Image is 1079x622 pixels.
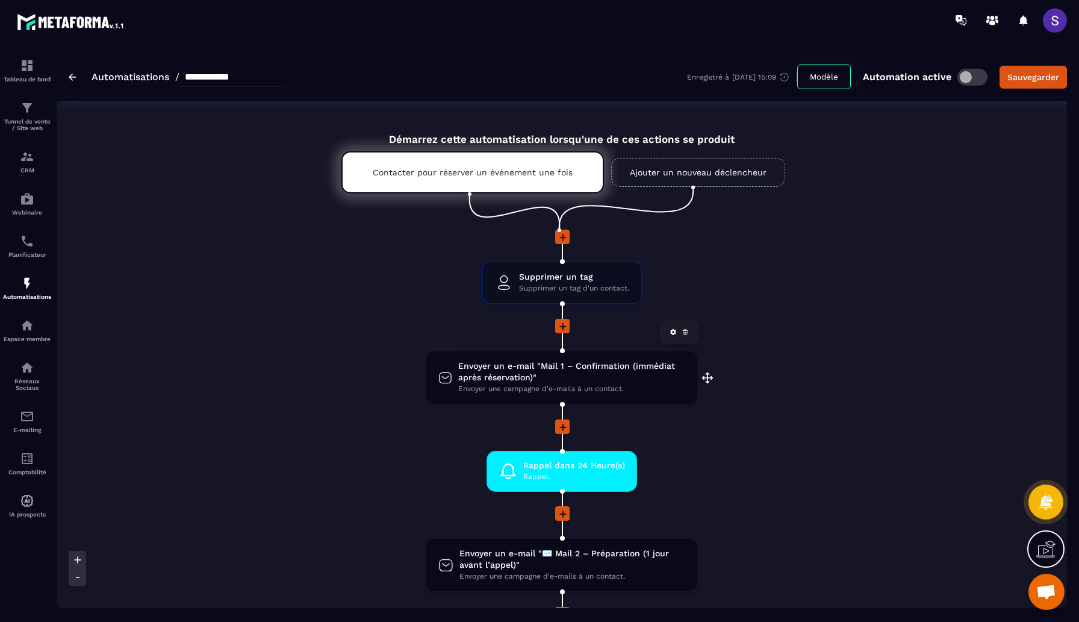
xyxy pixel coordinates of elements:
[175,71,179,83] span: /
[373,168,573,177] p: Contacter pour réserver un événement une fois
[17,11,125,33] img: logo
[3,378,51,391] p: Réseaux Sociaux
[519,283,629,294] span: Supprimer un tag d'un contact.
[20,494,34,508] img: automations
[20,101,34,115] img: formation
[3,351,51,400] a: social-networksocial-networkRéseaux Sociaux
[3,511,51,518] p: IA prospects
[732,73,776,81] p: [DATE] 15:09
[1000,66,1067,89] button: Sauvegarder
[92,71,169,83] a: Automatisations
[3,400,51,442] a: emailemailE-mailing
[3,267,51,309] a: automationsautomationsAutomatisations
[20,234,34,248] img: scheduler
[458,383,685,395] span: Envoyer une campagne d'e-mails à un contact.
[3,294,51,300] p: Automatisations
[3,225,51,267] a: schedulerschedulerPlanificateur
[3,92,51,140] a: formationformationTunnel de vente / Site web
[311,119,813,145] div: Démarrez cette automatisation lorsqu'une de ces actions se produit
[3,183,51,225] a: automationsautomationsWebinaire
[3,427,51,433] p: E-mailing
[611,158,785,187] a: Ajouter un nouveau déclencheur
[523,460,625,471] span: Rappel dans 24 Heure(s)
[3,469,51,476] p: Comptabilité
[69,74,76,81] img: arrow
[20,318,34,333] img: automations
[459,571,685,582] span: Envoyer une campagne d'e-mails à un contact.
[3,118,51,131] p: Tunnel de vente / Site web
[458,360,685,383] span: Envoyer un e-mail "Mail 1 – Confirmation (immédiat après réservation)"
[3,76,51,83] p: Tableau de bord
[20,451,34,466] img: accountant
[3,251,51,258] p: Planificateur
[687,72,797,83] div: Enregistré à
[3,140,51,183] a: formationformationCRM
[863,71,951,83] p: Automation active
[3,167,51,174] p: CRM
[3,209,51,216] p: Webinaire
[519,271,629,283] span: Supprimer un tag
[1028,574,1065,610] a: Ouvrir le chat
[20,360,34,375] img: social-network
[20,192,34,206] img: automations
[3,442,51,485] a: accountantaccountantComptabilité
[20,149,34,164] img: formation
[459,548,685,571] span: Envoyer un e-mail "✉️ Mail 2 – Préparation (1 jour avant l’appel)"
[20,409,34,424] img: email
[3,336,51,342] p: Espace membre
[20,276,34,291] img: automations
[3,309,51,351] a: automationsautomationsEspace membre
[20,58,34,73] img: formation
[3,49,51,92] a: formationformationTableau de bord
[797,64,851,89] button: Modèle
[1007,71,1059,83] div: Sauvegarder
[523,471,625,483] span: Rappel.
